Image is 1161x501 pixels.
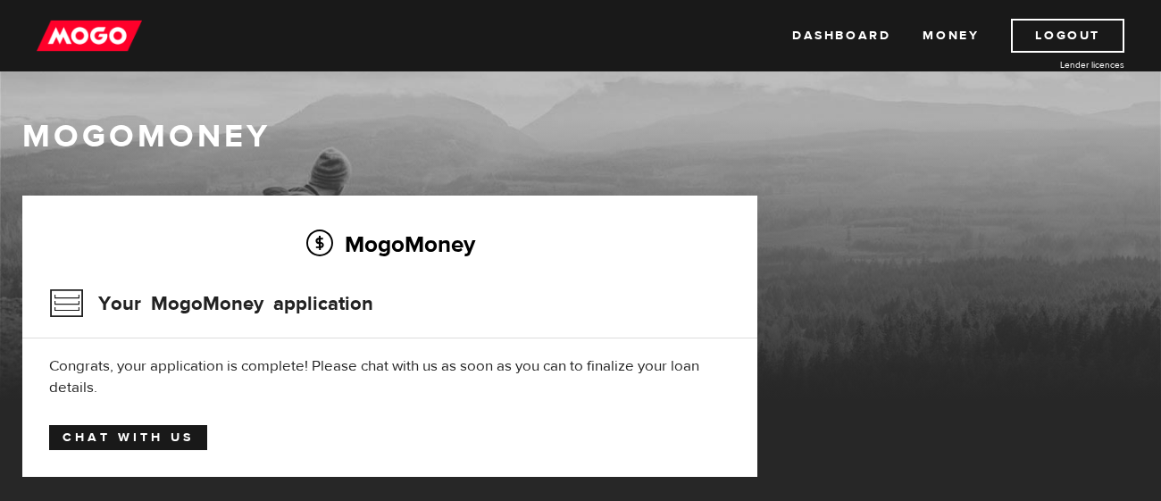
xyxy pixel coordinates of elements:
[49,355,731,398] div: Congrats, your application is complete! Please chat with us as soon as you can to finalize your l...
[1011,19,1124,53] a: Logout
[49,225,731,263] h2: MogoMoney
[22,118,1139,155] h1: MogoMoney
[923,19,979,53] a: Money
[990,58,1124,71] a: Lender licences
[49,280,373,327] h3: Your MogoMoney application
[804,86,1161,501] iframe: LiveChat chat widget
[49,425,207,450] a: Chat with us
[792,19,890,53] a: Dashboard
[37,19,142,53] img: mogo_logo-11ee424be714fa7cbb0f0f49df9e16ec.png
